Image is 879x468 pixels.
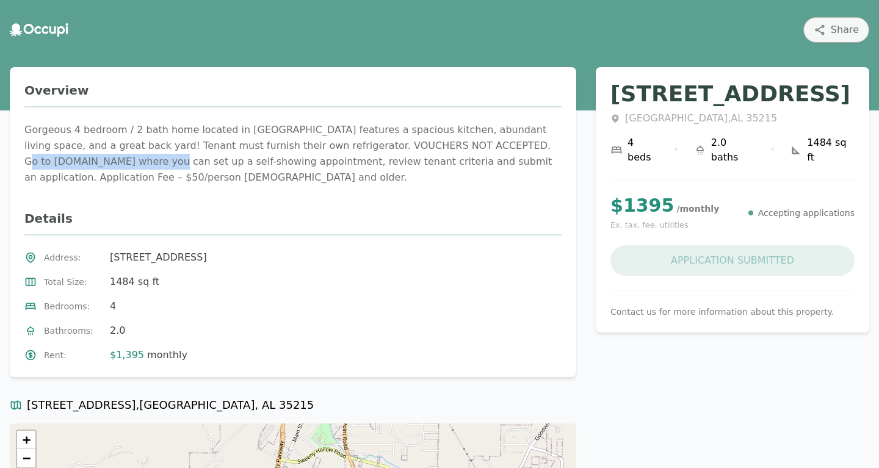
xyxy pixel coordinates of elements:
span: [GEOGRAPHIC_DATA] , AL 35215 [625,111,777,126]
p: Accepting applications [758,207,855,219]
span: Address : [44,251,103,264]
p: $ 1395 [610,195,719,217]
small: Ex. tax, fee, utilities [610,219,719,231]
button: Share [803,17,869,43]
span: 4 beds [628,135,659,165]
span: Share [831,23,859,37]
a: Zoom out [17,449,35,467]
span: [STREET_ADDRESS] [110,250,207,265]
span: monthly [144,349,187,361]
span: Rent : [44,349,103,361]
span: + [23,432,31,447]
span: Bedrooms : [44,300,103,312]
span: / monthly [676,204,719,214]
span: $1,395 [110,349,144,361]
p: Contact us for more information about this property. [610,306,855,318]
h2: Overview [24,82,562,107]
h2: Details [24,210,562,236]
a: Zoom in [17,431,35,449]
div: Gorgeous 4 bedroom / 2 bath home located in [GEOGRAPHIC_DATA] features a spacious kitchen, abunda... [24,122,562,185]
span: 2.0 baths [711,135,755,165]
div: • [770,143,775,157]
div: • [673,143,679,157]
span: 2.0 [110,323,125,338]
span: 4 [110,299,116,314]
h1: [STREET_ADDRESS] [610,82,855,106]
span: Bathrooms : [44,325,103,337]
span: − [23,450,31,466]
span: 1484 sq ft [807,135,855,165]
h3: [STREET_ADDRESS] , [GEOGRAPHIC_DATA] , AL 35215 [10,397,576,423]
span: Total Size : [44,276,103,288]
span: 1484 sq ft [110,275,159,289]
